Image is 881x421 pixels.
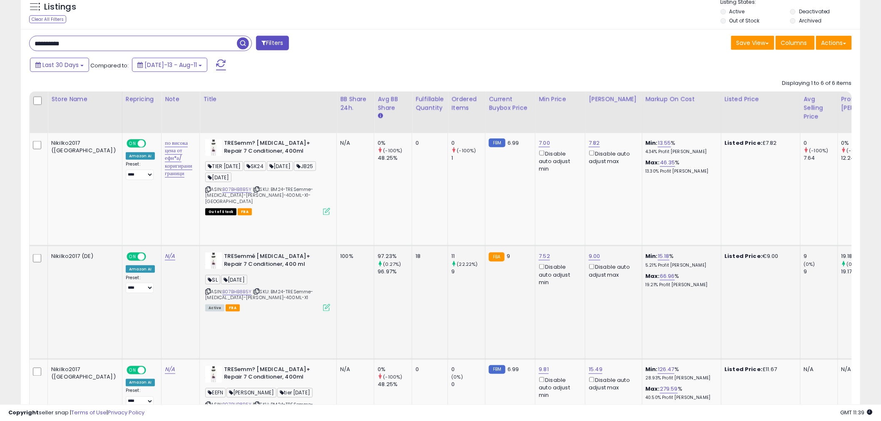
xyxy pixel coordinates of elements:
[205,275,220,285] span: SL
[799,8,830,15] label: Deactivated
[451,95,482,112] div: Ordered Items
[646,282,715,288] p: 19.21% Profit [PERSON_NAME]
[126,379,155,386] div: Amazon AI
[205,208,236,215] span: All listings that are currently out of stock and unavailable for purchase on Amazon
[847,147,866,154] small: (-100%)
[816,36,852,50] button: Actions
[646,272,660,280] b: Max:
[378,366,412,374] div: 0%
[221,275,247,285] span: [DATE]
[378,95,408,112] div: Avg BB Share
[646,386,715,401] div: %
[539,95,582,104] div: Min Price
[165,139,192,178] a: по висока цена от ефн*а/ коригирани граници
[457,147,476,154] small: (-100%)
[378,112,383,120] small: Avg BB Share.
[729,17,760,24] label: Out of Stock
[205,305,224,312] span: All listings currently available for purchase on Amazon
[451,268,485,275] div: 9
[642,92,721,133] th: The percentage added to the cost of goods (COGS) that forms the calculator for Min & Max prices.
[646,139,715,155] div: %
[539,149,579,173] div: Disable auto adjust min
[646,159,715,174] div: %
[256,36,289,50] button: Filters
[489,95,532,112] div: Current Buybox Price
[589,366,602,374] a: 15.49
[589,95,638,104] div: [PERSON_NAME]
[589,252,600,260] a: 9.00
[222,288,251,295] a: B07BHB8B5Y
[725,139,763,147] b: Listed Price:
[658,252,669,260] a: 15.18
[804,261,816,267] small: (0%)
[267,161,293,171] span: [DATE]
[383,147,403,154] small: (-100%)
[489,139,505,147] small: FBM
[126,161,155,180] div: Preset:
[646,158,660,166] b: Max:
[658,366,674,374] a: 126.47
[378,154,412,162] div: 48.25%
[847,261,866,267] small: (0.05%)
[646,95,718,104] div: Markup on Cost
[277,388,313,398] span: tier [DATE]
[42,61,79,69] span: Last 30 Days
[646,263,715,268] p: 5.21% Profit [PERSON_NAME]
[205,253,330,310] div: ASIN:
[539,366,549,374] a: 9.81
[804,95,834,121] div: Avg Selling Price
[508,366,519,374] span: 6.99
[8,409,39,416] strong: Copyright
[589,139,600,147] a: 7.82
[781,39,807,47] span: Columns
[646,366,658,374] b: Min:
[804,154,838,162] div: 7.64
[127,140,138,147] span: ON
[340,139,368,147] div: N/A
[205,253,222,269] img: 31iiDCjR+JL._SL40_.jpg
[238,208,252,215] span: FBA
[90,62,129,69] span: Compared to:
[226,388,276,398] span: [PERSON_NAME]
[646,149,715,155] p: 4.34% Profit [PERSON_NAME]
[224,253,325,270] b: TRESemmé [MEDICAL_DATA]+ Repair 7 Conditioner, 400 ml
[165,95,196,104] div: Note
[126,95,158,104] div: Repricing
[416,139,441,147] div: 0
[378,381,412,389] div: 48.25%
[804,253,838,260] div: 9
[451,374,463,381] small: (0%)
[507,252,510,260] span: 9
[378,139,412,147] div: 0%
[205,173,231,182] span: [DATE]
[451,139,485,147] div: 0
[126,152,155,160] div: Amazon AI
[725,252,763,260] b: Listed Price:
[646,252,658,260] b: Min:
[205,186,313,205] span: | SKU: BM24-TRESemme-[MEDICAL_DATA]-[PERSON_NAME]-400ML-X1-[GEOGRAPHIC_DATA]
[71,409,107,416] a: Terms of Use
[725,139,794,147] div: £7.82
[205,366,222,383] img: 31iiDCjR+JL._SL40_.jpg
[378,268,412,275] div: 96.97%
[776,36,815,50] button: Columns
[725,253,794,260] div: €9.00
[539,376,579,399] div: Disable auto adjust min
[145,140,158,147] span: OFF
[383,374,403,381] small: (-100%)
[203,95,333,104] div: Title
[205,388,226,398] span: EEFN
[205,139,330,214] div: ASIN:
[108,409,144,416] a: Privacy Policy
[589,263,635,279] div: Disable auto adjust max
[205,161,243,171] span: TIER [DATE]
[340,95,371,112] div: BB Share 24h.
[165,252,175,260] a: N/A
[145,253,158,260] span: OFF
[29,15,66,23] div: Clear All Filters
[294,161,316,171] span: JB25
[508,139,519,147] span: 6.99
[51,95,119,104] div: Store Name
[126,275,155,294] div: Preset:
[451,154,485,162] div: 1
